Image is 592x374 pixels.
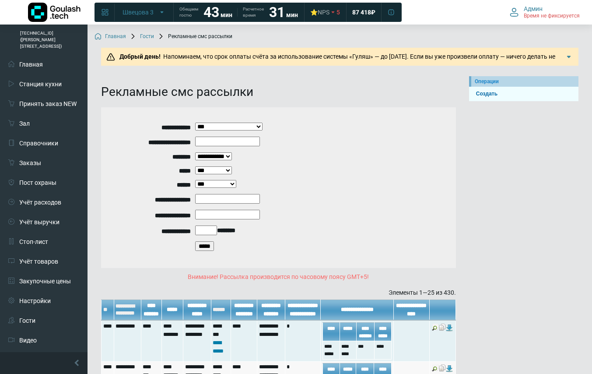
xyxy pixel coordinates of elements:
h1: Рекламные смс рассылки [101,85,456,99]
img: Логотип компании Goulash.tech [28,3,81,22]
span: Швецова 3 [123,8,154,16]
span: Обещаем гостю [179,6,198,18]
span: 5 [336,8,340,16]
div: Элементы 1—25 из 430. [101,288,456,297]
a: Главная [95,33,126,40]
span: Админ [524,5,543,13]
b: Добрый день! [119,53,161,60]
button: Админ Время не фиксируется [504,3,585,21]
a: Создать [473,90,575,98]
span: NPS [318,9,329,16]
button: Швецова 3 [117,5,171,19]
strong: 31 [269,4,285,21]
img: Предупреждение [106,53,115,61]
a: Гости [130,33,154,40]
span: ₽ [371,8,375,16]
span: Внимание! Рассылка производится по часовому поясу GMT+5! [188,273,369,280]
strong: 43 [203,4,219,21]
span: Рекламные смс рассылки [158,33,232,40]
a: Обещаем гостю 43 мин Расчетное время 31 мин [174,4,303,20]
img: Подробнее [564,53,573,61]
span: мин [286,11,298,18]
div: ⭐ [310,8,329,16]
span: мин [221,11,232,18]
a: ⭐NPS 5 [305,4,345,20]
div: Операции [475,78,575,85]
span: Время не фиксируется [524,13,580,20]
span: 87 418 [352,8,371,16]
span: Расчетное время [243,6,264,18]
span: Напоминаем, что срок оплаты счёта за использование системы «Гуляш» — до [DATE]. Если вы уже произ... [117,53,562,69]
a: 87 418 ₽ [347,4,381,20]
